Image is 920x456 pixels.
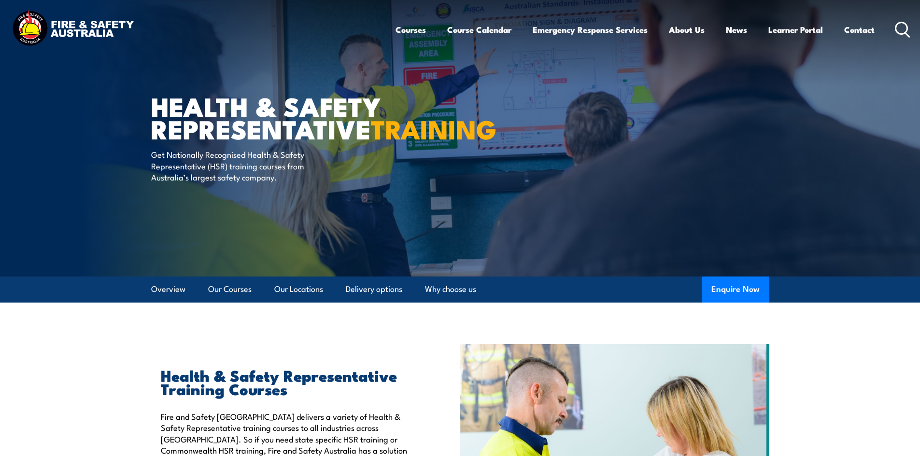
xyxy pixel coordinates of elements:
[151,95,390,139] h1: Health & Safety Representative
[274,276,323,302] a: Our Locations
[533,17,648,42] a: Emergency Response Services
[447,17,511,42] a: Course Calendar
[844,17,875,42] a: Contact
[425,276,476,302] a: Why choose us
[346,276,402,302] a: Delivery options
[371,108,496,148] strong: TRAINING
[208,276,252,302] a: Our Courses
[396,17,426,42] a: Courses
[702,276,769,303] button: Enquire Now
[151,149,327,182] p: Get Nationally Recognised Health & Safety Representative (HSR) training courses from Australia’s ...
[151,276,185,302] a: Overview
[161,368,416,395] h2: Health & Safety Representative Training Courses
[726,17,747,42] a: News
[669,17,705,42] a: About Us
[768,17,823,42] a: Learner Portal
